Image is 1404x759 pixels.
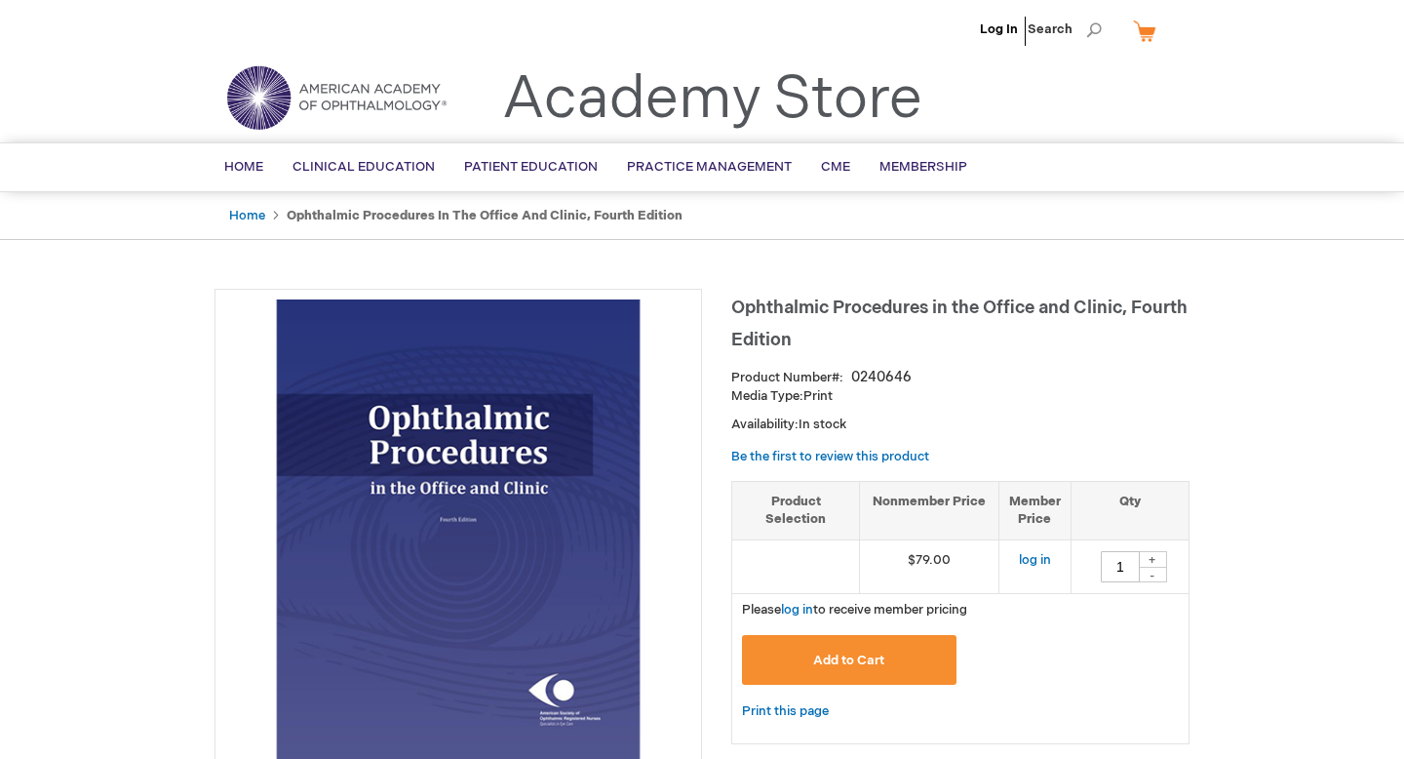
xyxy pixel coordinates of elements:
[742,699,829,724] a: Print this page
[742,602,967,618] span: Please to receive member pricing
[1071,481,1189,539] th: Qty
[1101,551,1140,582] input: Qty
[731,370,843,385] strong: Product Number
[781,602,813,618] a: log in
[627,159,792,175] span: Practice Management
[292,159,435,175] span: Clinical Education
[821,159,850,175] span: CME
[731,449,929,464] a: Be the first to review this product
[860,539,999,593] td: $79.00
[229,208,265,223] a: Home
[998,481,1071,539] th: Member Price
[742,635,956,685] button: Add to Cart
[731,298,1188,350] span: Ophthalmic Procedures in the Office and Clinic, Fourth Edition
[732,481,860,539] th: Product Selection
[980,21,1018,37] a: Log In
[731,387,1189,406] p: Print
[1028,10,1102,49] span: Search
[731,416,1189,434] p: Availability:
[813,653,884,668] span: Add to Cart
[851,368,912,387] div: 0240646
[860,481,999,539] th: Nonmember Price
[1138,551,1167,568] div: +
[464,159,598,175] span: Patient Education
[799,417,846,432] span: In stock
[224,159,263,175] span: Home
[731,388,803,404] strong: Media Type:
[502,64,922,135] a: Academy Store
[879,159,967,175] span: Membership
[1138,567,1167,582] div: -
[287,208,682,223] strong: Ophthalmic Procedures in the Office and Clinic, Fourth Edition
[1019,552,1051,568] a: log in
